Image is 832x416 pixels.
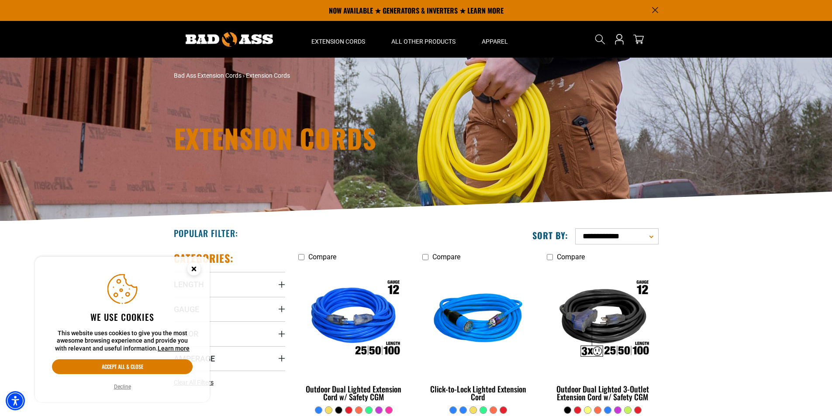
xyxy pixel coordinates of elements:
summary: Length [174,272,285,296]
nav: breadcrumbs [174,71,493,80]
img: Outdoor Dual Lighted 3-Outlet Extension Cord w/ Safety CGM [548,270,658,370]
summary: Search [593,32,607,46]
summary: Extension Cords [298,21,378,58]
h1: Extension Cords [174,125,493,151]
summary: All Other Products [378,21,469,58]
p: This website uses cookies to give you the most awesome browsing experience and provide you with r... [52,330,193,353]
img: Outdoor Dual Lighted Extension Cord w/ Safety CGM [299,270,409,370]
h2: Popular Filter: [174,227,238,239]
span: Compare [432,253,460,261]
h2: We use cookies [52,311,193,323]
img: blue [423,270,533,370]
button: Accept all & close [52,359,193,374]
span: › [243,72,245,79]
label: Sort by: [532,230,568,241]
span: All Other Products [391,38,456,45]
summary: Color [174,321,285,346]
a: Outdoor Dual Lighted Extension Cord w/ Safety CGM Outdoor Dual Lighted Extension Cord w/ Safety CGM [298,265,410,406]
div: Click-to-Lock Lighted Extension Cord [422,385,534,401]
span: Compare [308,253,336,261]
h2: Categories: [174,251,234,265]
summary: Amperage [174,346,285,371]
div: Accessibility Menu [6,391,25,410]
aside: Cookie Consent [35,257,210,402]
a: blue Click-to-Lock Lighted Extension Cord [422,265,534,406]
div: Outdoor Dual Lighted 3-Outlet Extension Cord w/ Safety CGM [547,385,658,401]
summary: Apparel [469,21,521,58]
div: Outdoor Dual Lighted Extension Cord w/ Safety CGM [298,385,410,401]
span: Compare [557,253,585,261]
span: Extension Cords [311,38,365,45]
a: Outdoor Dual Lighted 3-Outlet Extension Cord w/ Safety CGM Outdoor Dual Lighted 3-Outlet Extensio... [547,265,658,406]
summary: Gauge [174,297,285,321]
a: This website uses cookies to give you the most awesome browsing experience and provide you with r... [158,345,190,352]
button: Decline [111,382,134,391]
img: Bad Ass Extension Cords [186,32,273,47]
span: Apparel [482,38,508,45]
span: Extension Cords [246,72,290,79]
a: Bad Ass Extension Cords [174,72,242,79]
